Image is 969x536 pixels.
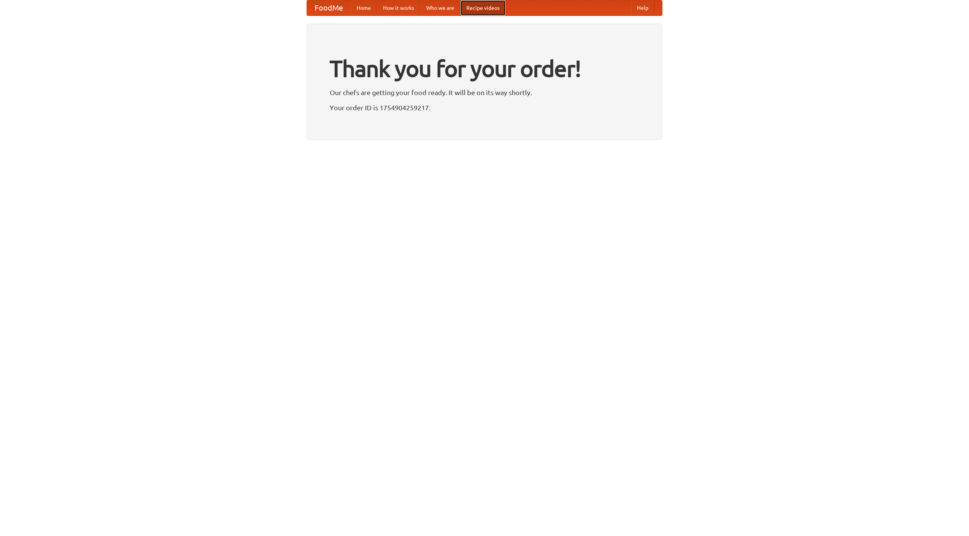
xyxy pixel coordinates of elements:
p: Your order ID is 1754904259217. [330,102,639,113]
a: FoodMe [307,0,351,16]
a: Home [351,0,377,16]
h1: Thank you for your order! [330,50,639,87]
a: Who we are [420,0,460,16]
p: Our chefs are getting your food ready. It will be on its way shortly. [330,87,639,98]
a: How it works [377,0,420,16]
a: Recipe videos [460,0,506,16]
a: Help [631,0,654,16]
